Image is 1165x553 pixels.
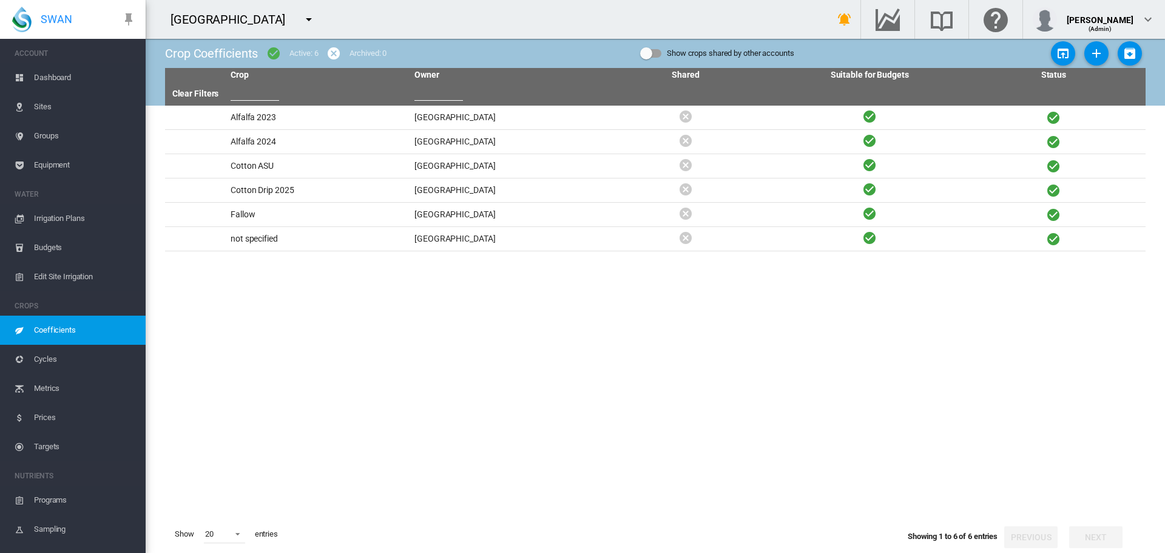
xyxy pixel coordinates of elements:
td: [GEOGRAPHIC_DATA] [410,154,593,178]
i: Active [1046,110,1061,125]
span: Equipment [34,151,136,180]
button: Previous [1004,526,1058,548]
tr: Alfalfa 2024 [GEOGRAPHIC_DATA] Active [165,130,1146,154]
md-icon: icon-open-in-app [1056,46,1070,61]
td: Fallow [226,203,410,226]
span: Dashboard [34,63,136,92]
a: Status [1041,70,1066,80]
span: Show [170,524,199,545]
span: Budgets [34,233,136,262]
span: Sampling [34,515,136,544]
button: icon-checkbox-marked-circle [262,41,286,66]
span: Prices [34,403,136,432]
button: Add Crop [1084,41,1109,66]
tr: Cotton ASU [GEOGRAPHIC_DATA] Active [165,154,1146,178]
td: [GEOGRAPHIC_DATA] [410,178,593,202]
span: Irrigation Plans [34,204,136,233]
md-icon: icon-menu-down [302,12,316,27]
span: Sites [34,92,136,121]
a: Crop [231,70,249,80]
div: 20 [205,529,214,538]
td: not specified [226,227,410,251]
tr: Alfalfa 2023 [GEOGRAPHIC_DATA] Active [165,106,1146,130]
md-icon: icon-pin [121,12,136,27]
span: Metrics [34,374,136,403]
div: Show crops shared by other accounts [667,45,794,62]
span: NUTRIENTS [15,466,136,486]
button: Upload Crop Data [1051,41,1075,66]
span: Targets [34,432,136,461]
span: ACCOUNT [15,44,136,63]
i: Active [862,157,877,172]
td: Alfalfa 2023 [226,106,410,129]
md-icon: Search the knowledge base [927,12,956,27]
td: Cotton Drip 2025 [226,178,410,202]
td: [GEOGRAPHIC_DATA] [410,203,593,226]
md-icon: Go to the Data Hub [873,12,902,27]
md-icon: Click here for help [981,12,1010,27]
img: profile.jpg [1033,7,1057,32]
md-icon: icon-package-down [1123,46,1137,61]
span: entries [250,524,283,545]
i: Active [862,182,877,197]
md-icon: icon-chevron-down [1141,12,1155,27]
td: [GEOGRAPHIC_DATA] [410,106,593,129]
td: [GEOGRAPHIC_DATA] [410,227,593,251]
button: icon-menu-down [297,7,321,32]
button: Download Crop [1118,41,1142,66]
div: Crop Coefficients [165,45,258,62]
i: Active [1046,231,1061,246]
div: Archived: 0 [349,48,387,59]
i: Active [1046,207,1061,222]
span: SWAN [41,12,72,27]
i: Active [1046,134,1061,149]
span: CROPS [15,296,136,316]
i: Active [862,230,877,245]
i: Active [1046,158,1061,174]
span: Programs [34,486,136,515]
span: WATER [15,185,136,204]
span: Showing 1 to 6 of 6 entries [908,532,998,541]
img: SWAN-Landscape-Logo-Colour-drop.png [12,7,32,32]
a: Shared [672,70,699,80]
button: icon-bell-ring [832,7,857,32]
i: Active [862,133,877,148]
td: [GEOGRAPHIC_DATA] [410,130,593,154]
i: Active [1046,183,1061,198]
span: Coefficients [34,316,136,345]
md-icon: icon-checkbox-marked-circle [266,46,281,61]
i: Active [862,206,877,221]
button: icon-cancel [322,41,346,66]
div: [GEOGRAPHIC_DATA] [171,11,296,28]
span: Edit Site Irrigation [34,262,136,291]
md-icon: icon-bell-ring [837,12,852,27]
div: Active: 6 [289,48,318,59]
a: Owner [414,70,439,80]
span: Groups [34,121,136,151]
a: Clear Filters [172,89,219,98]
md-icon: icon-plus [1089,46,1104,61]
a: Suitable for Budgets [831,70,909,80]
td: Alfalfa 2024 [226,130,410,154]
i: Active [862,109,877,124]
md-switch: Show crops shared by other accounts [640,44,794,63]
div: [PERSON_NAME] [1067,9,1133,21]
tr: not specified [GEOGRAPHIC_DATA] Active [165,227,1146,251]
tr: Fallow [GEOGRAPHIC_DATA] Active [165,203,1146,227]
md-icon: icon-cancel [326,46,341,61]
button: Next [1069,526,1123,548]
span: (Admin) [1089,25,1112,32]
td: Cotton ASU [226,154,410,178]
span: Cycles [34,345,136,374]
tr: Cotton Drip 2025 [GEOGRAPHIC_DATA] Active [165,178,1146,203]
